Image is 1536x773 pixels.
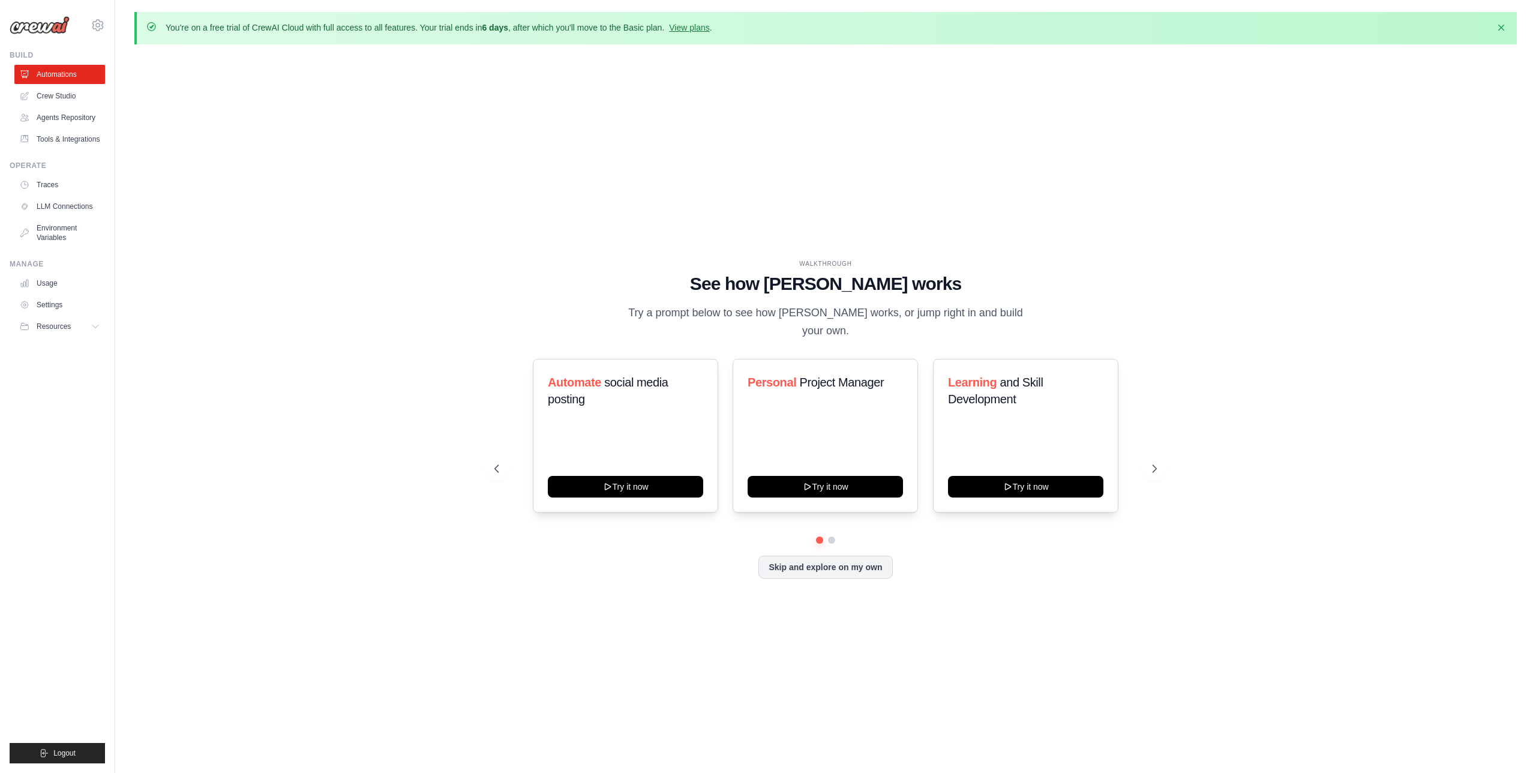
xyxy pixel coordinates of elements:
[10,161,105,170] div: Operate
[166,22,712,34] p: You're on a free trial of CrewAI Cloud with full access to all features. Your trial ends in , aft...
[10,259,105,269] div: Manage
[482,23,508,32] strong: 6 days
[14,130,105,149] a: Tools & Integrations
[53,748,76,758] span: Logout
[14,175,105,194] a: Traces
[748,376,796,389] span: Personal
[10,50,105,60] div: Build
[948,376,1043,406] span: and Skill Development
[748,476,903,498] button: Try it now
[14,295,105,314] a: Settings
[14,86,105,106] a: Crew Studio
[548,376,668,406] span: social media posting
[948,476,1103,498] button: Try it now
[494,273,1157,295] h1: See how [PERSON_NAME] works
[758,556,892,579] button: Skip and explore on my own
[14,218,105,247] a: Environment Variables
[548,376,601,389] span: Automate
[10,16,70,34] img: Logo
[14,197,105,216] a: LLM Connections
[548,476,703,498] button: Try it now
[948,376,997,389] span: Learning
[669,23,709,32] a: View plans
[494,259,1157,268] div: WALKTHROUGH
[624,304,1027,340] p: Try a prompt below to see how [PERSON_NAME] works, or jump right in and build your own.
[37,322,71,331] span: Resources
[14,317,105,336] button: Resources
[10,743,105,763] button: Logout
[800,376,884,389] span: Project Manager
[14,65,105,84] a: Automations
[14,108,105,127] a: Agents Repository
[14,274,105,293] a: Usage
